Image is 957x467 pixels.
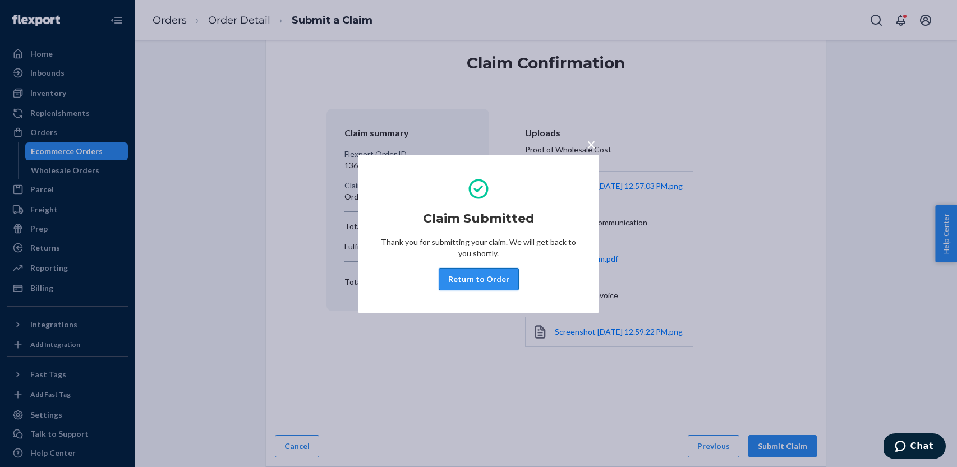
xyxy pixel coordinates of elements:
h2: Claim Submitted [423,210,535,228]
span: × [587,135,596,154]
iframe: Opens a widget where you can chat to one of our agents [884,433,946,461]
p: Thank you for submitting your claim. We will get back to you shortly. [380,237,577,259]
button: Return to Order [439,268,519,290]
